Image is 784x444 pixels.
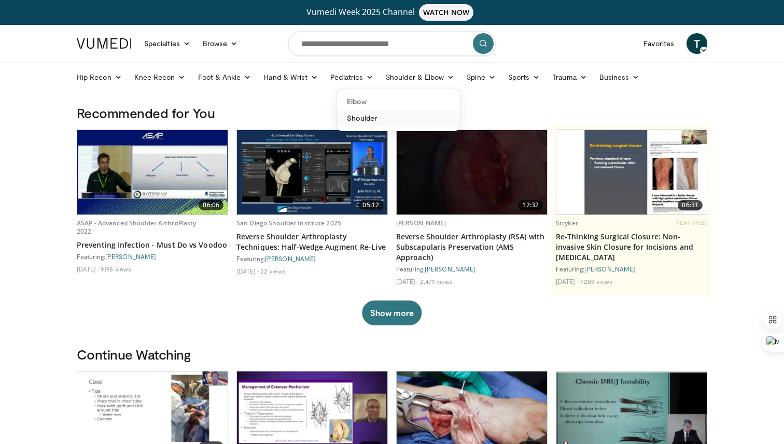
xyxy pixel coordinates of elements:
a: Favorites [637,33,680,54]
a: 05:12 [237,130,387,214]
li: [DATE] [77,265,99,273]
a: Shoulder & Elbow [380,67,460,88]
span: 12:32 [518,200,543,210]
li: [DATE] [556,277,578,285]
input: Search topics, interventions [288,31,496,56]
img: VuMedi Logo [77,38,132,49]
span: FEATURED [677,219,707,226]
a: Elbow [337,93,460,110]
a: Reverse Shoulder Arthroplasty Techniques: Half-Wedge Augment Re-Live [236,232,388,252]
span: WATCH NOW [419,4,474,21]
div: Featuring: [396,265,548,273]
a: [PERSON_NAME] [396,219,446,227]
a: Hand & Wrist [257,67,324,88]
li: 9,198 views [101,265,131,273]
li: 7,289 views [580,277,612,285]
div: Featuring: [236,254,388,263]
a: Hip Recon [71,67,128,88]
div: Featuring: [556,265,707,273]
a: 12:32 [397,130,547,214]
a: Shoulder [337,110,460,126]
a: 06:31 [556,130,707,214]
a: Business [593,67,646,88]
a: ASAP - Advanced Shoulder ArthroPlasty 2022 [77,219,196,236]
a: [PERSON_NAME] [105,253,156,260]
a: 06:06 [77,130,228,214]
a: [PERSON_NAME] [584,265,635,273]
img: aae374fe-e30c-4d93-85d1-1c39c8cb175f.620x360_q85_upscale.jpg [77,130,228,214]
a: [PERSON_NAME] [425,265,475,273]
a: [PERSON_NAME] [265,255,316,262]
a: Pediatrics [324,67,380,88]
a: Re-Thinking Surgical Closure: Non-invasive Skin Closure for Incisions and [MEDICAL_DATA] [556,232,707,263]
a: Preventing Infection - Must Do vs Voodoo [77,240,228,250]
img: f1f532c3-0ef6-42d5-913a-00ff2bbdb663.620x360_q85_upscale.jpg [556,130,707,214]
a: T [687,33,707,54]
a: Knee Recon [128,67,192,88]
a: Sports [502,67,547,88]
a: Reverse Shoulder Arthroplasty (RSA) with Subscapularis Preservation (AMS Approach) [396,232,548,263]
li: [DATE] [396,277,418,285]
img: 04ab4792-be95-4d15-abaa-61dd869f3458.620x360_q85_upscale.jpg [237,130,387,214]
a: Trauma [546,67,593,88]
a: Stryker [556,219,578,227]
li: 22 views [260,267,286,275]
span: 06:31 [678,200,703,210]
a: Vumedi Week 2025 ChannelWATCH NOW [78,4,706,21]
li: [DATE] [236,267,259,275]
a: San Diego Shoulder Institute 2025 [236,219,341,227]
a: Spine [460,67,501,88]
li: 2,479 views [420,277,453,285]
a: Specialties [138,33,197,54]
span: 06:06 [199,200,223,210]
a: Foot & Ankle [192,67,258,88]
a: Browse [197,33,244,54]
img: f5a43089-e37c-4409-89bd-d6d9eaa40135.620x360_q85_upscale.jpg [397,130,547,214]
div: Featuring: [77,252,228,261]
span: 05:12 [358,200,383,210]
